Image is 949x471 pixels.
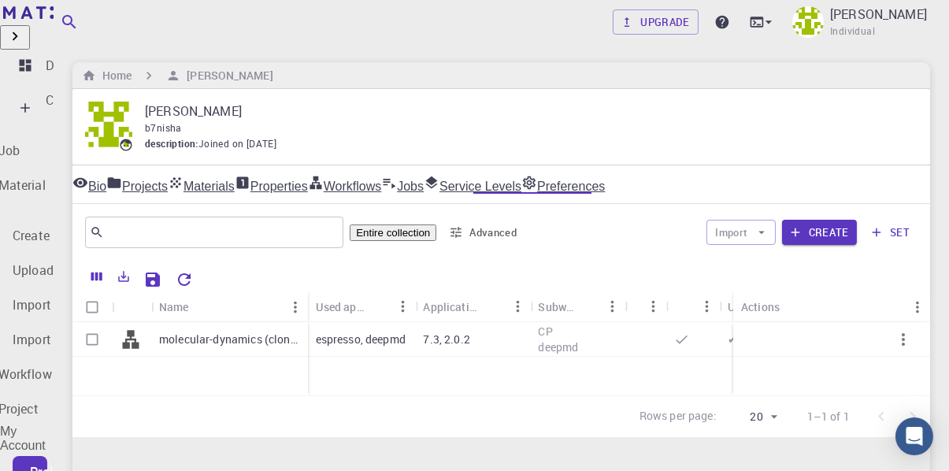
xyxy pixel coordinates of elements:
span: Individual [830,24,875,39]
a: Dashboard [13,50,47,81]
img: Wilbert Arturo Churata Grande [792,6,824,38]
div: Application Version [415,291,530,322]
div: Application Version [423,291,483,322]
span: CP [538,324,552,339]
h6: [PERSON_NAME] [180,67,272,84]
button: Entire collection [350,224,436,241]
span: Joined on [DATE] [198,136,276,152]
button: Sort [578,295,600,317]
p: Upload File [13,261,77,280]
p: molecular-dynamics (clone) [159,332,300,347]
div: Name [151,291,308,322]
div: Open Intercom Messenger [895,417,933,455]
p: Create [46,91,83,109]
p: 7.3, 2.0.2 [423,332,470,347]
span: description : [145,136,198,152]
button: Save Explorer Settings [137,264,169,295]
button: Menu [641,294,666,319]
div: Subworkflows [538,291,577,322]
button: Menu [283,295,308,320]
button: Menu [905,295,930,320]
a: Upgrade [613,9,699,35]
button: Import [706,220,775,245]
span: b7nisha [145,121,182,134]
span: ✔ [728,332,737,347]
p: Dashboard [46,56,108,75]
div: Actions [733,291,930,322]
p: [PERSON_NAME] [830,5,927,24]
nav: breadcrumb [79,67,276,84]
a: Preferences [521,175,605,194]
div: Default [666,291,720,322]
div: Used application [316,291,369,322]
button: Export [110,264,137,289]
button: Advanced [443,220,525,245]
p: Create Material [13,226,100,245]
a: Service Levels [424,175,521,194]
a: Materials [168,175,235,194]
p: Import from Bank [13,295,113,314]
p: espresso, deepmd [316,332,406,347]
a: Jobs [381,175,424,194]
h6: Home [96,67,132,84]
p: 1–1 of 1 [807,409,850,425]
button: Create [782,220,857,245]
div: Subworkflows [530,291,625,322]
div: Create [13,84,47,132]
div: Used application [308,291,416,322]
a: Workflows [308,175,382,194]
p: Rows per page: [639,408,717,426]
button: Sort [368,295,390,317]
a: Projects [106,175,168,194]
button: Sort [483,295,505,317]
div: Name [159,291,189,322]
button: Columns [83,264,110,289]
span: Soporte [32,11,87,25]
div: Icon [112,291,151,322]
p: [PERSON_NAME] [145,102,905,121]
button: Menu [600,294,625,319]
button: Menu [390,294,415,319]
span: deepmd [538,339,578,354]
div: Actions [741,291,780,322]
button: set [863,220,917,245]
button: Menu [505,294,530,319]
button: Menu [695,294,720,319]
p: Import from 3rd Party [13,330,137,349]
div: Tags [625,291,666,322]
a: Properties [235,175,308,194]
button: Sort [674,295,696,317]
button: Reset Explorer Settings [169,264,200,295]
button: Sort [189,296,211,318]
a: Bio [72,175,106,194]
span: Filter throughout whole library including sets (folders) [350,224,436,241]
div: 20 [723,406,782,428]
